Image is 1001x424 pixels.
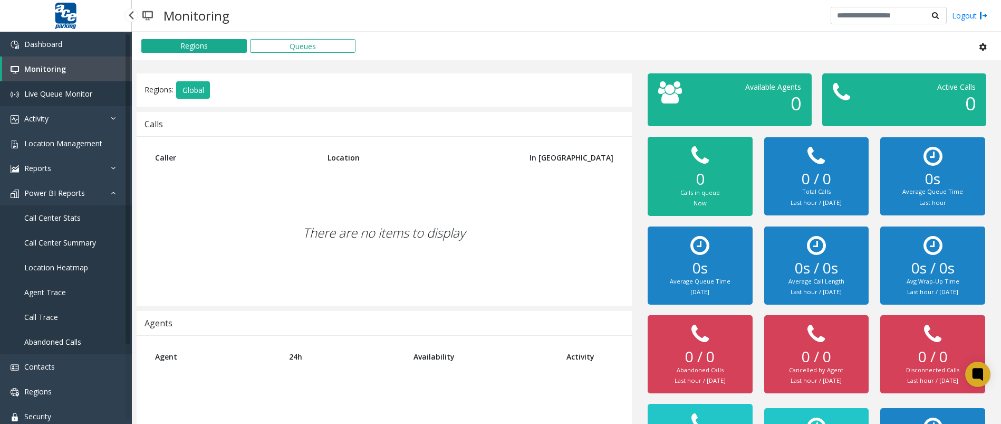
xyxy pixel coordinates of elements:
[745,82,801,92] span: Available Agents
[791,91,801,116] span: 0
[11,413,19,421] img: 'icon'
[11,65,19,74] img: 'icon'
[791,288,842,296] small: Last hour / [DATE]
[24,138,102,148] span: Location Management
[658,169,742,189] h2: 0
[24,312,58,322] span: Call Trace
[24,262,88,272] span: Location Heatmap
[147,145,320,171] th: Caller
[775,170,859,188] h2: 0 / 0
[658,189,742,197] div: Calls in queue
[24,39,62,49] span: Dashboard
[141,39,247,53] button: Regions
[952,10,988,21] a: Logout
[658,348,742,366] h2: 0 / 0
[11,90,19,99] img: 'icon'
[979,10,988,21] img: logout
[24,64,66,74] span: Monitoring
[320,145,503,171] th: Location
[11,41,19,49] img: 'icon'
[406,344,559,370] th: Availability
[147,344,281,370] th: Agent
[281,344,406,370] th: 24h
[891,277,975,286] div: Avg Wrap-Up Time
[775,259,859,277] h2: 0s / 0s
[24,163,51,173] span: Reports
[250,39,355,53] button: Queues
[891,366,975,375] div: Disconnected Calls
[142,3,153,29] img: pageIcon
[791,199,842,206] small: Last hour / [DATE]
[658,366,742,375] div: Abandoned Calls
[24,337,81,347] span: Abandoned Calls
[791,376,842,384] small: Last hour / [DATE]
[24,387,52,397] span: Regions
[11,140,19,148] img: 'icon'
[775,187,859,196] div: Total Calls
[24,114,49,124] span: Activity
[907,288,958,296] small: Last hour / [DATE]
[891,187,975,196] div: Average Queue Time
[775,277,859,286] div: Average Call Length
[158,3,235,29] h3: Monitoring
[694,199,707,207] small: Now
[24,287,66,297] span: Agent Trace
[559,344,621,370] th: Activity
[11,363,19,372] img: 'icon'
[24,188,85,198] span: Power BI Reports
[658,259,742,277] h2: 0s
[503,145,621,171] th: In [GEOGRAPHIC_DATA]
[11,190,19,198] img: 'icon'
[965,91,976,116] span: 0
[24,238,96,248] span: Call Center Summary
[2,56,132,81] a: Monitoring
[658,277,742,286] div: Average Queue Time
[775,348,859,366] h2: 0 / 0
[11,165,19,173] img: 'icon'
[145,117,163,131] div: Calls
[919,199,946,206] small: Last hour
[891,259,975,277] h2: 0s / 0s
[176,81,210,99] button: Global
[24,362,55,372] span: Contacts
[24,89,92,99] span: Live Queue Monitor
[147,171,621,295] div: There are no items to display
[937,82,976,92] span: Active Calls
[24,213,81,223] span: Call Center Stats
[775,366,859,375] div: Cancelled by Agent
[675,376,726,384] small: Last hour / [DATE]
[690,288,709,296] small: [DATE]
[907,376,958,384] small: Last hour / [DATE]
[11,388,19,397] img: 'icon'
[11,115,19,124] img: 'icon'
[891,348,975,366] h2: 0 / 0
[145,84,174,94] span: Regions:
[891,170,975,188] h2: 0s
[145,316,172,330] div: Agents
[24,411,51,421] span: Security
